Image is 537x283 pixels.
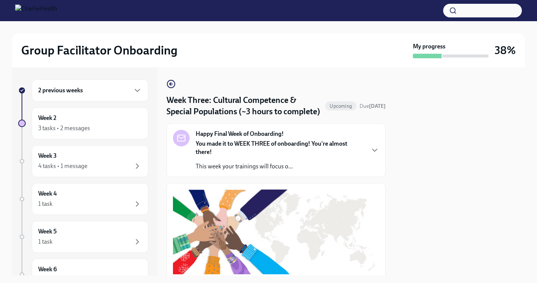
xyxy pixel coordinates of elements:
[173,190,379,274] button: Zoom image
[21,43,177,58] h2: Group Facilitator Onboarding
[38,162,87,170] div: 4 tasks • 1 message
[38,227,57,236] h6: Week 5
[18,221,148,253] a: Week 51 task
[38,124,90,132] div: 3 tasks • 2 messages
[196,140,347,155] strong: You made it to WEEK THREE of onboarding! You're almost there!
[360,103,386,109] span: Due
[325,103,356,109] span: Upcoming
[38,238,53,246] div: 1 task
[38,114,56,122] h6: Week 2
[360,103,386,110] span: August 25th, 2025 09:00
[495,44,516,57] h3: 38%
[413,42,445,51] strong: My progress
[369,103,386,109] strong: [DATE]
[38,265,57,274] h6: Week 6
[167,95,322,117] h4: Week Three: Cultural Competence & Special Populations (~3 hours to complete)
[18,107,148,139] a: Week 23 tasks • 2 messages
[32,79,148,101] div: 2 previous weeks
[38,200,53,208] div: 1 task
[15,5,57,17] img: CharlieHealth
[38,190,57,198] h6: Week 4
[196,130,284,138] strong: Happy Final Week of Onboarding!
[196,162,364,171] p: This week your trainings will focus o...
[38,86,83,95] h6: 2 previous weeks
[18,145,148,177] a: Week 34 tasks • 1 message
[38,152,57,160] h6: Week 3
[18,183,148,215] a: Week 41 task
